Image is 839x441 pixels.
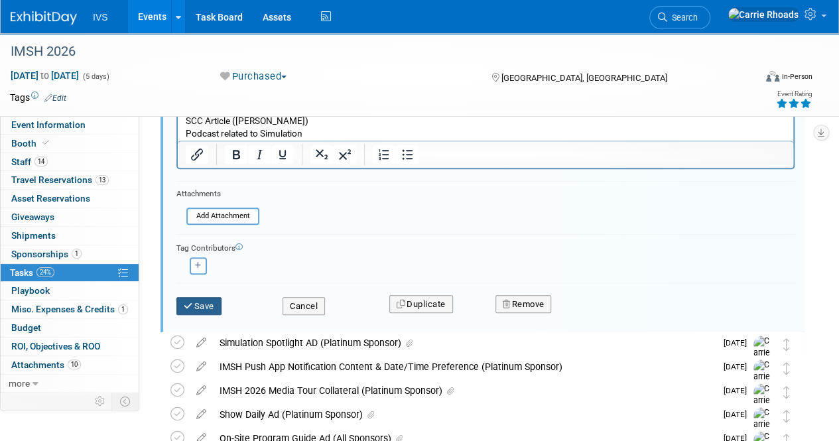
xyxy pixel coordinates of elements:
[11,359,81,370] span: Attachments
[8,68,608,81] p: SCC Article ([PERSON_NAME])
[248,145,271,164] button: Italic
[176,297,222,316] button: Save
[11,174,109,185] span: Travel Reservations
[495,295,552,314] button: Remove
[1,171,139,189] a: Travel Reservations13
[213,332,716,354] div: Simulation Spotlight AD (Platinum Sponsor)
[271,145,294,164] button: Underline
[783,362,790,375] i: Move task
[8,81,608,94] p: Podcast related to Simulation
[1,264,139,282] a: Tasks24%
[213,403,716,426] div: Show Daily Ad (Platinum Sponsor)
[11,341,100,351] span: ROI, Objectives & ROO
[176,240,795,254] div: Tag Contributors
[68,359,81,369] span: 10
[501,73,667,83] span: [GEOGRAPHIC_DATA], [GEOGRAPHIC_DATA]
[11,157,48,167] span: Staff
[1,356,139,374] a: Attachments10
[753,383,773,430] img: Carrie Rhoads
[190,337,213,349] a: edit
[396,145,419,164] button: Bullet list
[118,304,128,314] span: 1
[724,362,753,371] span: [DATE]
[38,70,51,81] span: to
[213,379,716,402] div: IMSH 2026 Media Tour Collateral (Platinum Sponsor)
[44,94,66,103] a: Edit
[1,190,139,208] a: Asset Reservations
[753,336,773,383] img: Carrie Rhoads
[1,245,139,263] a: Sponsorships1
[11,119,86,130] span: Event Information
[190,361,213,373] a: edit
[93,12,108,23] span: IVS
[11,249,82,259] span: Sponsorships
[10,267,54,278] span: Tasks
[1,375,139,393] a: more
[1,208,139,226] a: Giveaways
[176,188,259,200] div: Attachments
[695,69,812,89] div: Event Format
[11,138,52,149] span: Booth
[82,72,109,81] span: (5 days)
[1,116,139,134] a: Event Information
[728,7,799,22] img: Carrie Rhoads
[6,40,744,64] div: IMSH 2026
[1,300,139,318] a: Misc. Expenses & Credits1
[334,145,356,164] button: Superscript
[781,72,812,82] div: In-Person
[783,410,790,422] i: Move task
[373,145,395,164] button: Numbered list
[34,157,48,166] span: 14
[36,267,54,277] span: 24%
[42,139,49,147] i: Booth reservation complete
[96,175,109,185] span: 13
[724,338,753,347] span: [DATE]
[190,385,213,397] a: edit
[753,359,773,407] img: Carrie Rhoads
[10,91,66,104] td: Tags
[1,282,139,300] a: Playbook
[11,11,77,25] img: ExhibitDay
[7,5,609,94] body: Rich Text Area. Press ALT-0 for help.
[283,297,325,316] button: Cancel
[766,71,779,82] img: Format-Inperson.png
[310,145,333,164] button: Subscript
[776,91,812,97] div: Event Rating
[216,70,292,84] button: Purchased
[783,338,790,351] i: Move task
[9,378,30,389] span: more
[11,193,90,204] span: Asset Reservations
[11,304,128,314] span: Misc. Expenses & Credits
[72,249,82,259] span: 1
[11,285,50,296] span: Playbook
[213,355,716,378] div: IMSH Push App Notification Content & Date/Time Preference (Platinum Sponsor)
[1,153,139,171] a: Staff14
[649,6,710,29] a: Search
[190,409,213,420] a: edit
[724,386,753,395] span: [DATE]
[1,135,139,153] a: Booth
[389,295,453,314] button: Duplicate
[112,393,139,410] td: Toggle Event Tabs
[225,145,247,164] button: Bold
[186,145,208,164] button: Insert/edit link
[783,386,790,399] i: Move task
[724,410,753,419] span: [DATE]
[1,227,139,245] a: Shipments
[667,13,698,23] span: Search
[11,212,54,222] span: Giveaways
[1,319,139,337] a: Budget
[8,56,608,68] p: Ideas:
[1,338,139,355] a: ROI, Objectives & ROO
[10,70,80,82] span: [DATE] [DATE]
[89,393,112,410] td: Personalize Event Tab Strip
[11,230,56,241] span: Shipments
[8,5,608,43] p: Simulation Spotlight Article Web-linkable article; first paragraph displayed with “READ MORE” lin...
[11,322,41,333] span: Budget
